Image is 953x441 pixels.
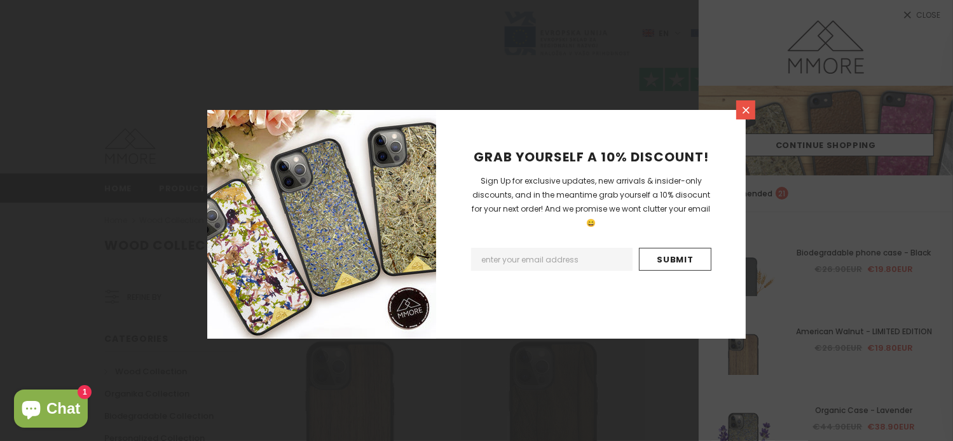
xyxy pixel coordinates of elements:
span: Sign Up for exclusive updates, new arrivals & insider-only discounts, and in the meantime grab yo... [472,175,711,228]
a: Close [736,100,755,119]
input: Email Address [471,248,633,271]
inbox-online-store-chat: Shopify online store chat [10,390,92,431]
span: GRAB YOURSELF A 10% DISCOUNT! [474,148,709,166]
input: Submit [639,248,711,271]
